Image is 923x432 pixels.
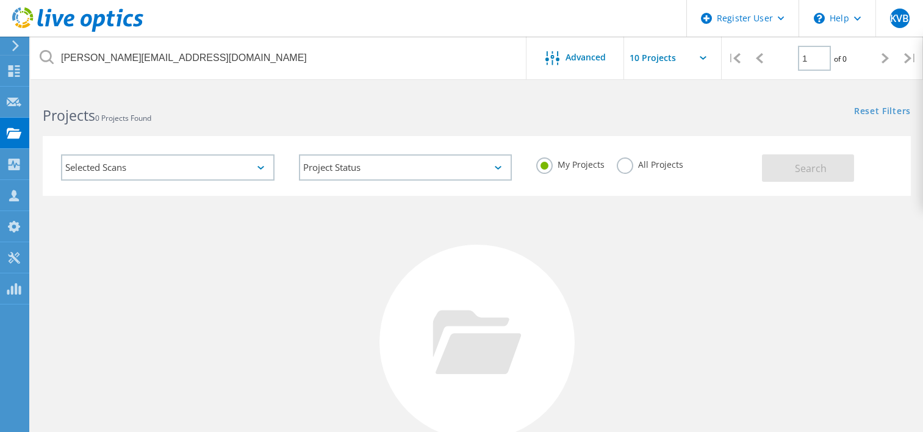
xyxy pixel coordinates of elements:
span: Search [795,162,827,175]
a: Reset Filters [854,107,911,117]
label: All Projects [617,157,683,169]
div: | [898,37,923,80]
span: Advanced [566,53,606,62]
span: 0 Projects Found [95,113,151,123]
a: Live Optics Dashboard [12,26,143,34]
span: KVB [890,13,909,23]
label: My Projects [536,157,605,169]
div: Selected Scans [61,154,275,181]
button: Search [762,154,854,182]
b: Projects [43,106,95,125]
div: Project Status [299,154,512,181]
input: Search projects by name, owner, ID, company, etc [31,37,527,79]
span: of 0 [834,54,847,64]
svg: \n [814,13,825,24]
div: | [722,37,747,80]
